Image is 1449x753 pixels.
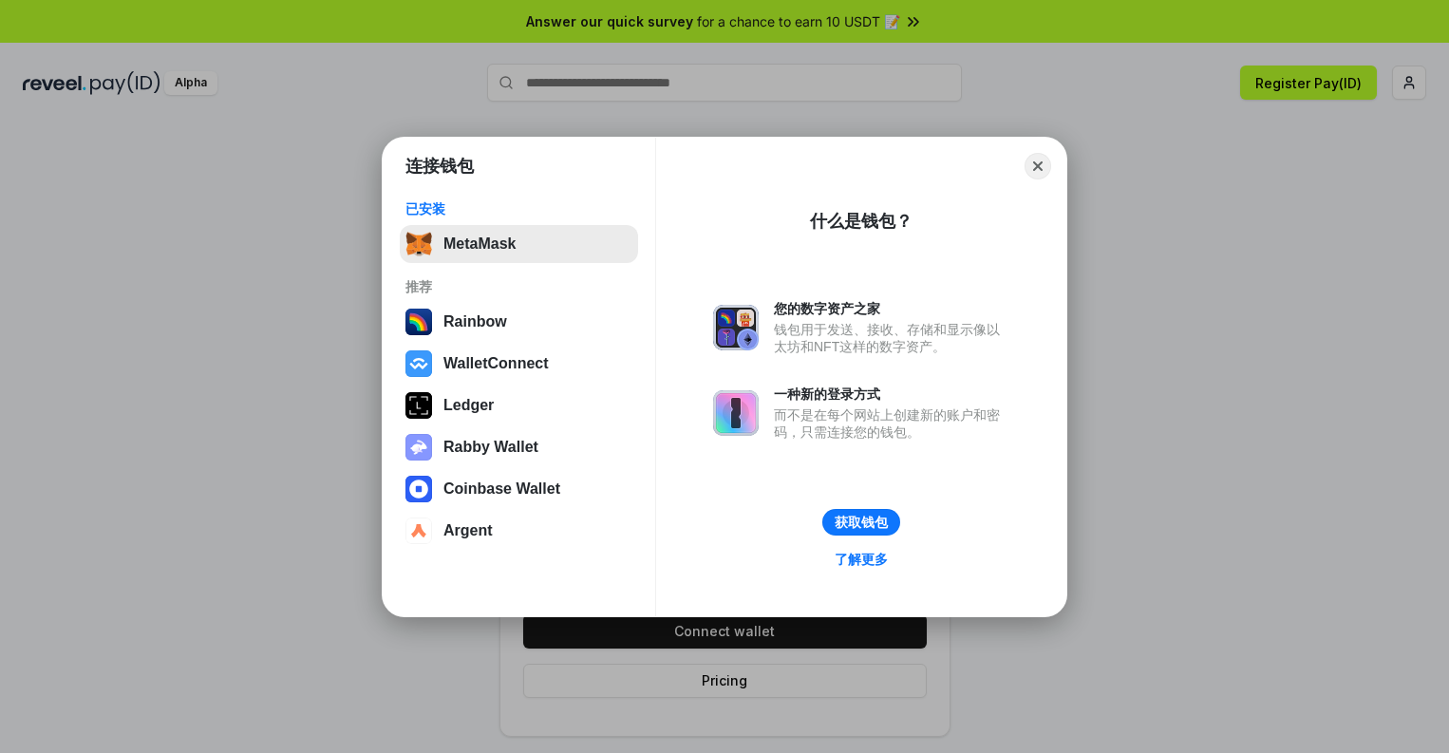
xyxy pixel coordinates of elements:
div: 一种新的登录方式 [774,386,1009,403]
img: svg+xml,%3Csvg%20width%3D%2228%22%20height%3D%2228%22%20viewBox%3D%220%200%2028%2028%22%20fill%3D... [405,476,432,502]
button: MetaMask [400,225,638,263]
div: MetaMask [443,235,516,253]
img: svg+xml,%3Csvg%20xmlns%3D%22http%3A%2F%2Fwww.w3.org%2F2000%2Fsvg%22%20width%3D%2228%22%20height%3... [405,392,432,419]
div: Rabby Wallet [443,439,538,456]
button: Rainbow [400,303,638,341]
button: Argent [400,512,638,550]
img: svg+xml,%3Csvg%20width%3D%2228%22%20height%3D%2228%22%20viewBox%3D%220%200%2028%2028%22%20fill%3D... [405,518,432,544]
img: svg+xml,%3Csvg%20width%3D%2228%22%20height%3D%2228%22%20viewBox%3D%220%200%2028%2028%22%20fill%3D... [405,350,432,377]
div: 什么是钱包？ [810,210,913,233]
button: Ledger [400,386,638,424]
div: Rainbow [443,313,507,330]
h1: 连接钱包 [405,155,474,178]
img: svg+xml,%3Csvg%20xmlns%3D%22http%3A%2F%2Fwww.w3.org%2F2000%2Fsvg%22%20fill%3D%22none%22%20viewBox... [713,390,759,436]
a: 了解更多 [823,547,899,572]
img: svg+xml,%3Csvg%20xmlns%3D%22http%3A%2F%2Fwww.w3.org%2F2000%2Fsvg%22%20fill%3D%22none%22%20viewBox... [713,305,759,350]
div: 了解更多 [835,551,888,568]
img: svg+xml,%3Csvg%20xmlns%3D%22http%3A%2F%2Fwww.w3.org%2F2000%2Fsvg%22%20fill%3D%22none%22%20viewBox... [405,434,432,461]
div: 已安装 [405,200,632,217]
div: 而不是在每个网站上创建新的账户和密码，只需连接您的钱包。 [774,406,1009,441]
div: Coinbase Wallet [443,480,560,498]
div: 您的数字资产之家 [774,300,1009,317]
div: 钱包用于发送、接收、存储和显示像以太坊和NFT这样的数字资产。 [774,321,1009,355]
button: 获取钱包 [822,509,900,536]
button: Coinbase Wallet [400,470,638,508]
div: Ledger [443,397,494,414]
div: 推荐 [405,278,632,295]
div: 获取钱包 [835,514,888,531]
button: Close [1025,153,1051,179]
img: svg+xml,%3Csvg%20fill%3D%22none%22%20height%3D%2233%22%20viewBox%3D%220%200%2035%2033%22%20width%... [405,231,432,257]
button: WalletConnect [400,345,638,383]
button: Rabby Wallet [400,428,638,466]
div: Argent [443,522,493,539]
div: WalletConnect [443,355,549,372]
img: svg+xml,%3Csvg%20width%3D%22120%22%20height%3D%22120%22%20viewBox%3D%220%200%20120%20120%22%20fil... [405,309,432,335]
